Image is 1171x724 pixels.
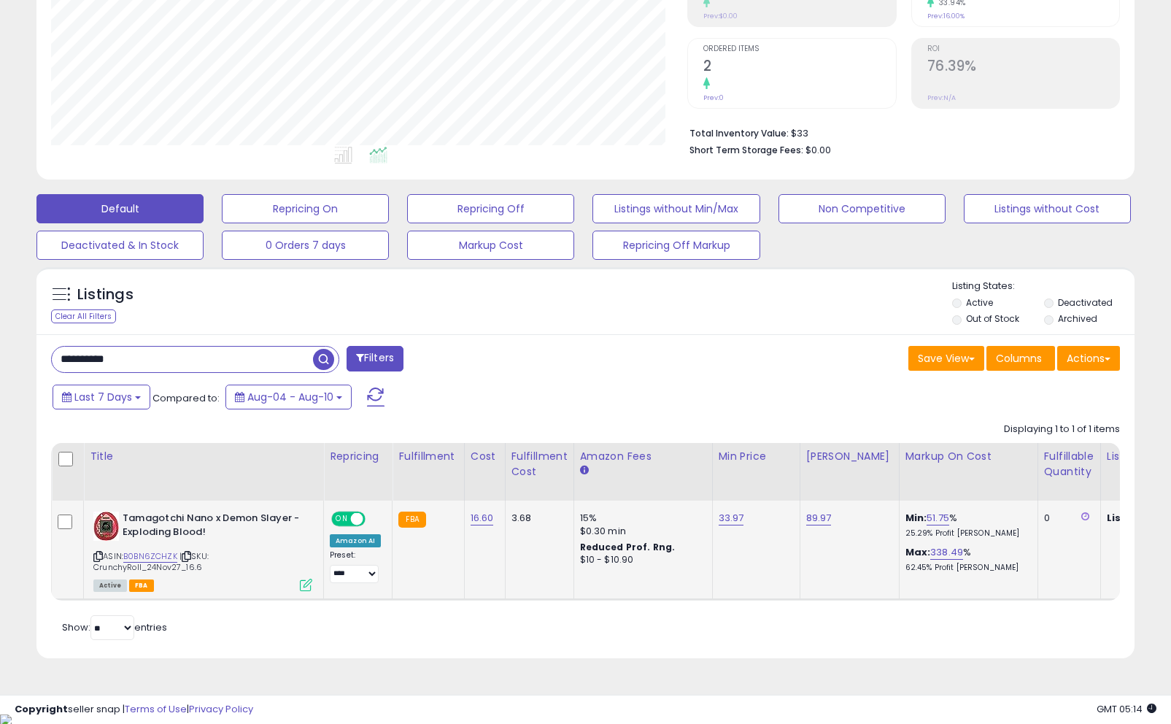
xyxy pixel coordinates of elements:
span: Last 7 Days [74,390,132,404]
button: Listings without Min/Max [592,194,760,223]
button: Default [36,194,204,223]
b: Min: [905,511,927,525]
a: 51.75 [927,511,949,525]
a: 89.97 [806,511,832,525]
b: Tamagotchi Nano x Demon Slayer - Exploding Blood! [123,512,300,542]
button: Non Competitive [778,194,946,223]
p: 62.45% Profit [PERSON_NAME] [905,563,1027,573]
h2: 2 [703,58,895,77]
b: Short Term Storage Fees: [689,144,803,156]
div: Fulfillment [398,449,457,464]
span: FBA [129,579,154,592]
span: Aug-04 - Aug-10 [247,390,333,404]
button: Markup Cost [407,231,574,260]
small: Prev: $0.00 [703,12,738,20]
span: All listings currently available for purchase on Amazon [93,579,127,592]
button: Listings without Cost [964,194,1131,223]
div: Clear All Filters [51,309,116,323]
button: Deactivated & In Stock [36,231,204,260]
p: Listing States: [952,280,1135,293]
div: Cost [471,449,499,464]
small: FBA [398,512,425,528]
small: Prev: 16.00% [927,12,965,20]
div: [PERSON_NAME] [806,449,893,464]
button: 0 Orders 7 days [222,231,389,260]
span: ROI [927,45,1119,53]
div: $0.30 min [580,525,701,538]
button: Actions [1057,346,1120,371]
h2: 76.39% [927,58,1119,77]
div: Preset: [330,550,381,583]
div: Repricing [330,449,386,464]
a: 33.97 [719,511,744,525]
a: B0BN6ZCHZK [123,550,177,563]
span: Columns [996,351,1042,366]
b: Total Inventory Value: [689,127,789,139]
div: Min Price [719,449,794,464]
button: Last 7 Days [53,385,150,409]
span: OFF [363,513,387,525]
img: 412fmWDgfaL._SL40_.jpg [93,512,119,541]
span: | SKU: CrunchyRoll_24Nov27_16.6 [93,550,209,572]
button: Columns [986,346,1055,371]
button: Repricing Off Markup [592,231,760,260]
button: Save View [908,346,984,371]
div: % [905,512,1027,539]
div: Markup on Cost [905,449,1032,464]
label: Active [966,296,993,309]
span: Show: entries [62,620,167,634]
label: Out of Stock [966,312,1019,325]
a: Terms of Use [125,702,187,716]
div: seller snap | | [15,703,253,717]
div: 15% [580,512,701,525]
span: Ordered Items [703,45,895,53]
a: 338.49 [930,545,963,560]
button: Filters [347,346,403,371]
div: Displaying 1 to 1 of 1 items [1004,423,1120,436]
button: Aug-04 - Aug-10 [225,385,352,409]
small: Prev: 0 [703,93,724,102]
th: The percentage added to the cost of goods (COGS) that forms the calculator for Min & Max prices. [899,443,1037,501]
a: Privacy Policy [189,702,253,716]
span: ON [333,513,351,525]
div: ASIN: [93,512,312,590]
div: % [905,546,1027,573]
strong: Copyright [15,702,68,716]
div: 3.68 [511,512,563,525]
button: Repricing Off [407,194,574,223]
label: Archived [1058,312,1097,325]
small: Prev: N/A [927,93,956,102]
label: Deactivated [1058,296,1113,309]
div: 0 [1044,512,1089,525]
div: $10 - $10.90 [580,554,701,566]
p: 25.29% Profit [PERSON_NAME] [905,528,1027,539]
h5: Listings [77,285,134,305]
div: Fulfillable Quantity [1044,449,1094,480]
span: $0.00 [805,143,831,157]
span: Compared to: [152,391,220,405]
small: Amazon Fees. [580,464,589,477]
div: Amazon Fees [580,449,706,464]
div: Amazon AI [330,534,381,547]
span: 2025-08-18 05:14 GMT [1097,702,1156,716]
button: Repricing On [222,194,389,223]
div: Title [90,449,317,464]
div: Fulfillment Cost [511,449,568,480]
b: Reduced Prof. Rng. [580,541,676,553]
a: 16.60 [471,511,494,525]
b: Max: [905,545,931,559]
li: $33 [689,123,1109,141]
